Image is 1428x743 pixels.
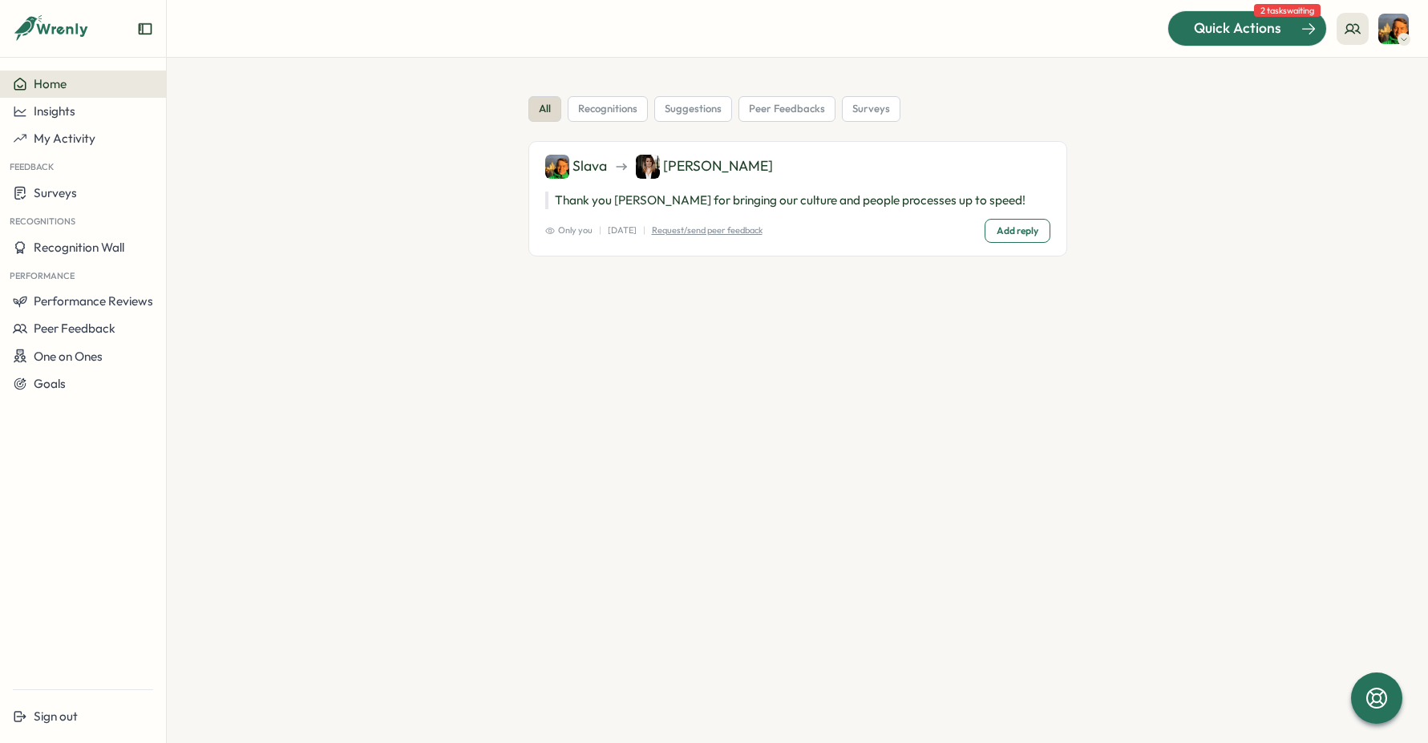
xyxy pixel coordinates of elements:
[636,155,773,179] div: [PERSON_NAME]
[997,220,1038,242] span: Add reply
[34,131,95,146] span: My Activity
[578,102,637,116] span: recognitions
[34,376,66,391] span: Goals
[665,102,722,116] span: suggestions
[636,155,660,179] img: Carla Kulby
[34,321,115,336] span: Peer Feedback
[137,21,153,37] button: Expand sidebar
[34,185,77,200] span: Surveys
[643,224,645,237] p: |
[34,349,103,364] span: One on Ones
[34,76,67,91] span: Home
[985,219,1050,243] button: Add reply
[34,293,153,309] span: Performance Reviews
[652,224,763,237] p: Request/send peer feedback
[749,102,825,116] span: peer feedbacks
[599,224,601,237] p: |
[545,155,607,179] div: Slava
[34,240,124,255] span: Recognition Wall
[1254,4,1321,17] span: 2 tasks waiting
[545,155,569,179] img: Slava Leonov
[34,709,78,724] span: Sign out
[1194,18,1281,38] span: Quick Actions
[539,102,551,116] span: all
[1378,14,1409,44] img: Slava Leonov
[852,102,890,116] span: surveys
[608,224,637,237] p: [DATE]
[34,103,75,119] span: Insights
[545,192,1050,209] p: Thank you [PERSON_NAME] for bringing our culture and people processes up to speed!
[1167,10,1327,46] button: Quick Actions
[545,224,593,237] span: Only you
